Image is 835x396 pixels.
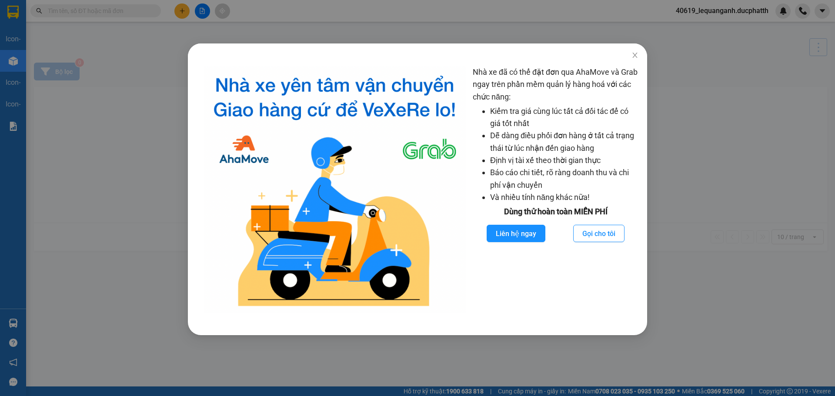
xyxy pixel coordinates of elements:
li: Định vị tài xế theo thời gian thực [490,154,638,166]
img: logo [204,66,466,313]
button: Liên hệ ngay [487,225,545,242]
li: Và nhiều tính năng khác nữa! [490,191,638,203]
button: Close [623,43,647,68]
li: Kiểm tra giá cùng lúc tất cả đối tác để có giá tốt nhất [490,105,638,130]
div: Dùng thử hoàn toàn MIỄN PHÍ [473,206,638,218]
span: close [631,52,638,59]
span: Gọi cho tôi [582,228,615,239]
li: Báo cáo chi tiết, rõ ràng doanh thu và chi phí vận chuyển [490,166,638,191]
button: Gọi cho tôi [573,225,625,242]
div: Nhà xe đã có thể đặt đơn qua AhaMove và Grab ngay trên phần mềm quản lý hàng hoá với các chức năng: [473,66,638,313]
li: Dễ dàng điều phối đơn hàng ở tất cả trạng thái từ lúc nhận đến giao hàng [490,130,638,154]
span: Liên hệ ngay [496,228,536,239]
